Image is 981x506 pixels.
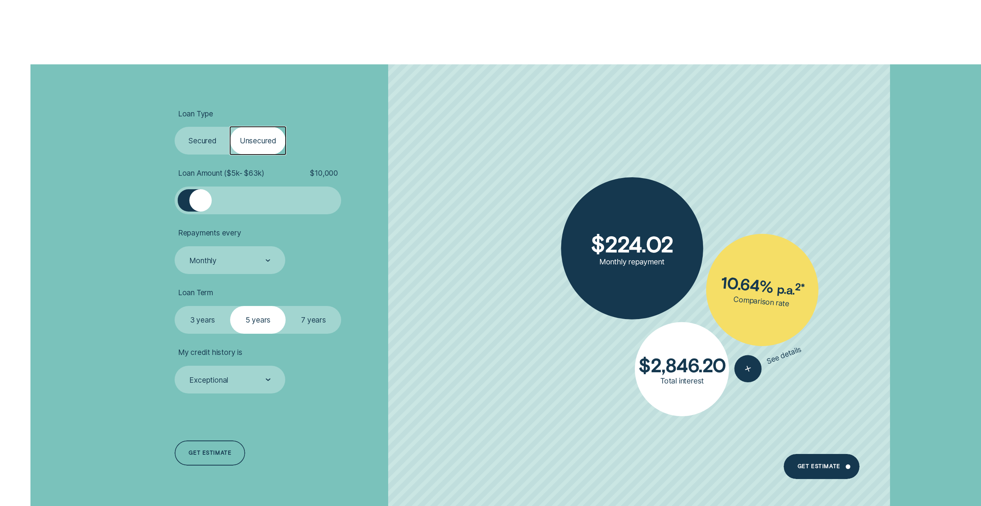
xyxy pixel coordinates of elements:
a: Get Estimate [784,454,860,479]
div: Monthly [189,256,217,265]
span: Loan Term [178,288,213,297]
span: See details [766,345,803,366]
button: See details [730,336,806,386]
span: My credit history is [178,348,242,357]
a: Get estimate [175,440,245,466]
label: 3 years [175,306,230,334]
label: 5 years [230,306,286,334]
span: $ 10,000 [310,168,338,178]
label: Unsecured [230,127,286,155]
span: Loan Type [178,109,213,118]
span: Repayments every [178,228,241,237]
div: Exceptional [189,375,228,385]
label: Secured [175,127,230,155]
span: Loan Amount ( $5k - $63k ) [178,168,264,178]
label: 7 years [286,306,341,334]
